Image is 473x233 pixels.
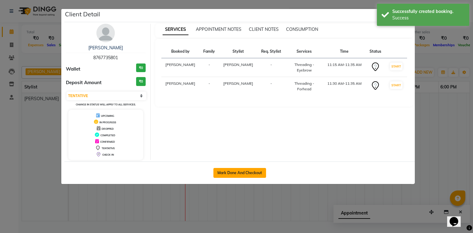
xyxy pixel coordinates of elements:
[136,77,146,86] h3: ₹0
[76,103,136,106] small: Change in status will apply to all services.
[65,10,100,19] h5: Client Detail
[447,208,467,227] iframe: chat widget
[390,81,402,89] button: START
[286,27,318,32] span: CONSUMPTION
[285,45,323,58] th: Services
[100,140,115,143] span: CONFIRMED
[223,62,253,67] span: [PERSON_NAME]
[88,45,123,51] a: [PERSON_NAME]
[289,81,319,92] div: Threading - Forhead
[249,27,279,32] span: CLIENT NOTES
[323,45,366,58] th: Time
[323,77,366,96] td: 11:30 AM-11:35 AM
[93,55,118,60] span: 8767735801
[102,153,114,156] span: CHECK-IN
[163,24,188,35] span: SERVICES
[213,168,266,178] button: Mark Done And Checkout
[200,77,219,96] td: -
[257,45,285,58] th: Req. Stylist
[102,127,114,130] span: DROPPED
[100,134,115,137] span: COMPLETED
[99,121,116,124] span: IN PROGRESS
[392,8,465,15] div: Successfully created booking.
[257,58,285,77] td: -
[102,147,115,150] span: TENTATIVE
[392,15,465,21] div: Success
[66,66,80,73] span: Wallet
[161,58,200,77] td: [PERSON_NAME]
[289,62,319,73] div: Threading - Eyebrow
[223,81,253,86] span: [PERSON_NAME]
[196,27,241,32] span: APPOINTMENT NOTES
[366,45,386,58] th: Status
[161,77,200,96] td: [PERSON_NAME]
[161,45,200,58] th: Booked by
[257,77,285,96] td: -
[200,45,219,58] th: Family
[219,45,257,58] th: Stylist
[96,24,115,42] img: avatar
[323,58,366,77] td: 11:15 AM-11:35 AM
[66,79,102,86] span: Deposit Amount
[390,63,402,70] button: START
[136,63,146,72] h3: ₹0
[101,114,114,117] span: UPCOMING
[200,58,219,77] td: -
